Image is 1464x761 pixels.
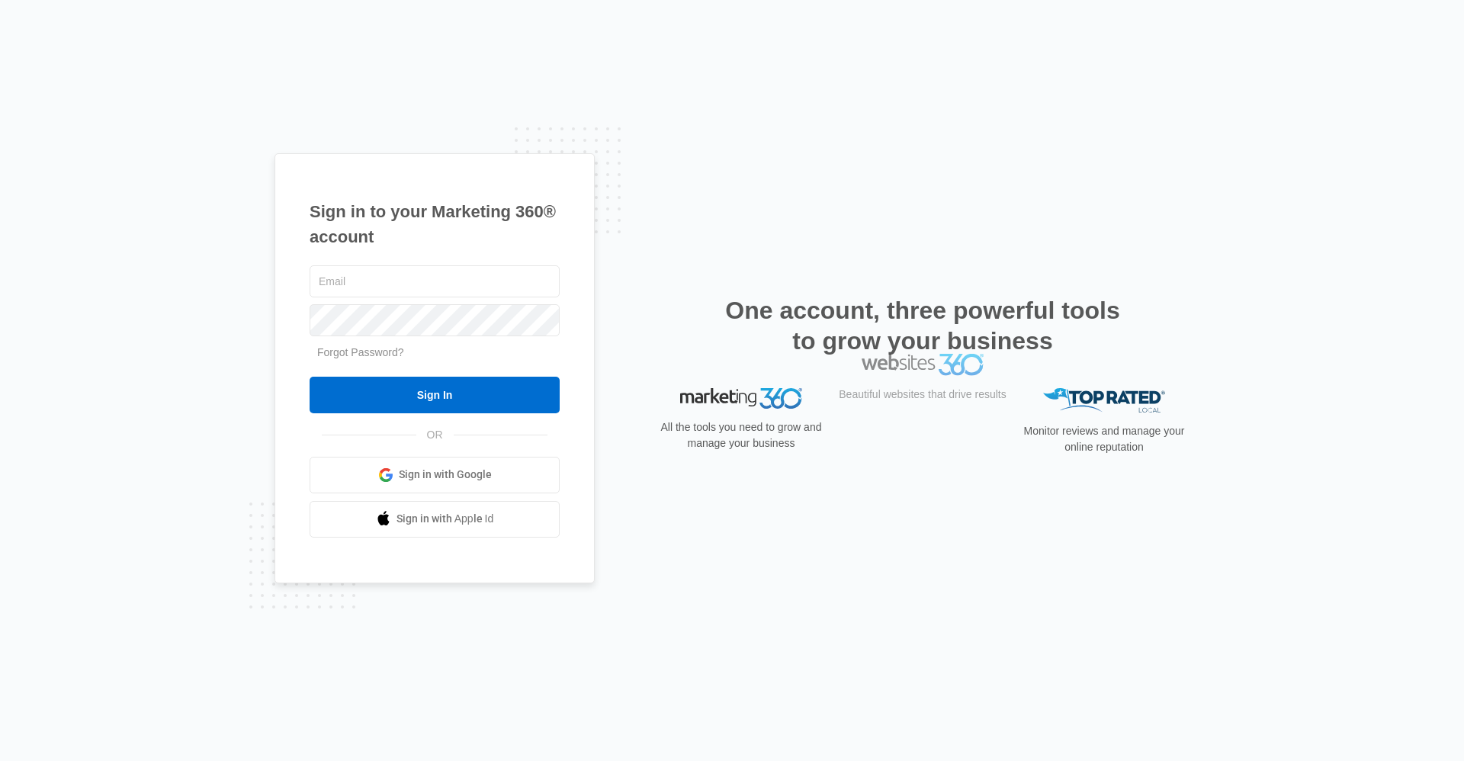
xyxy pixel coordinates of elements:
a: Forgot Password? [317,346,404,358]
span: OR [416,427,454,443]
p: Beautiful websites that drive results [837,421,1008,437]
input: Email [310,265,560,297]
span: Sign in with Google [399,467,492,483]
img: Marketing 360 [680,388,802,409]
span: Sign in with Apple Id [396,511,494,527]
a: Sign in with Google [310,457,560,493]
a: Sign in with Apple Id [310,501,560,538]
p: All the tools you need to grow and manage your business [656,419,827,451]
input: Sign In [310,377,560,413]
img: Top Rated Local [1043,388,1165,413]
h1: Sign in to your Marketing 360® account [310,199,560,249]
p: Monitor reviews and manage your online reputation [1019,423,1189,455]
h2: One account, three powerful tools to grow your business [721,295,1125,356]
img: Websites 360 [862,388,984,410]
